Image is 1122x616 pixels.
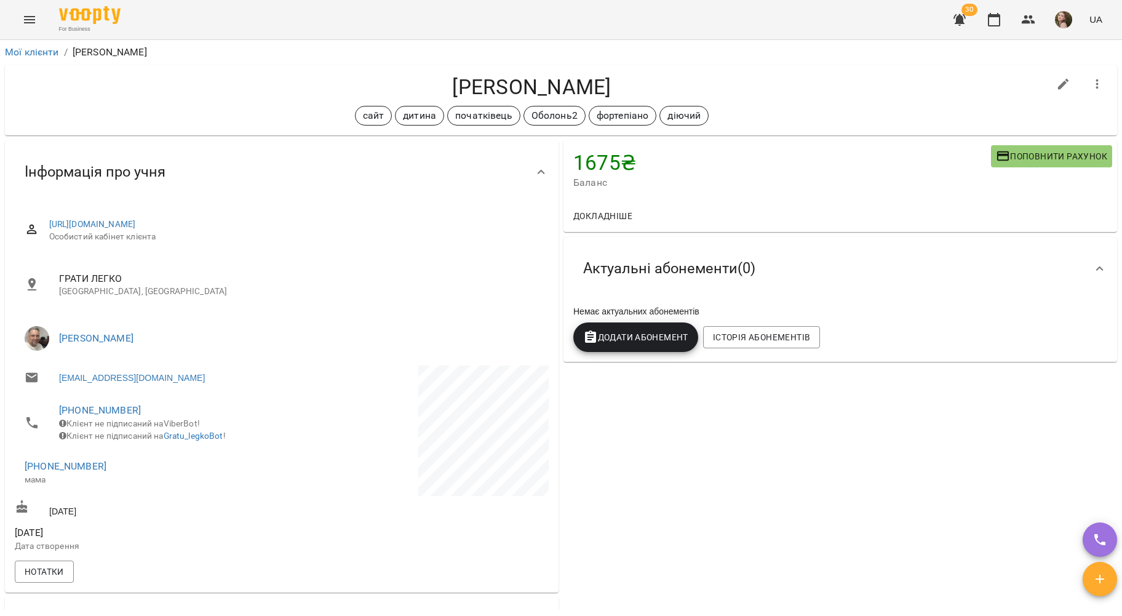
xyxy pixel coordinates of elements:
span: ГРАТИ ЛЕГКО [59,271,539,286]
p: діючий [667,108,701,123]
p: мама [25,474,269,486]
span: Поповнити рахунок [996,149,1107,164]
a: [PHONE_NUMBER] [59,404,141,416]
span: Баланс [573,175,991,190]
a: [URL][DOMAIN_NAME] [49,219,136,229]
div: фортепіано [589,106,656,126]
img: Voopty Logo [59,6,121,24]
a: [EMAIL_ADDRESS][DOMAIN_NAME] [59,372,205,384]
p: дитина [403,108,436,123]
div: діючий [659,106,709,126]
button: UA [1084,8,1107,31]
img: 11ae2f933a9898bf6e312c35cd936515.jpg [1055,11,1072,28]
p: Дата створення [15,540,279,553]
nav: breadcrumb [5,45,1117,60]
p: Оболонь2 [531,108,578,123]
div: сайт [355,106,392,126]
button: Історія абонементів [703,326,820,348]
button: Нотатки [15,561,74,583]
a: Gratu_legkoBot [164,431,223,441]
p: [GEOGRAPHIC_DATA], [GEOGRAPHIC_DATA] [59,286,539,298]
h4: 1675 ₴ [573,150,991,175]
span: Нотатки [25,564,64,579]
span: Інформація про учня [25,162,165,182]
a: [PHONE_NUMBER] [25,460,106,472]
span: Актуальні абонементи ( 0 ) [583,259,755,278]
p: [PERSON_NAME] [73,45,147,60]
button: Додати Абонемент [573,322,698,352]
a: Мої клієнти [5,46,59,58]
div: початківець [447,106,520,126]
div: Немає актуальних абонементів [571,303,1110,320]
span: 30 [961,4,977,16]
p: фортепіано [597,108,648,123]
p: сайт [363,108,384,123]
div: дитина [395,106,444,126]
img: Юрій ГАЛІС [25,326,49,351]
span: Особистий кабінет клієнта [49,231,539,243]
span: Додати Абонемент [583,330,688,345]
a: [PERSON_NAME] [59,332,133,344]
span: Докладніше [573,209,632,223]
h4: [PERSON_NAME] [15,74,1049,100]
span: Клієнт не підписаний на ! [59,431,226,441]
p: початківець [455,108,512,123]
div: [DATE] [12,497,282,520]
span: For Business [59,25,121,33]
span: [DATE] [15,526,279,540]
span: Історія абонементів [713,330,810,345]
div: Актуальні абонементи(0) [563,237,1117,300]
div: Оболонь2 [523,106,586,126]
button: Поповнити рахунок [991,145,1112,167]
span: UA [1089,13,1102,26]
div: Інформація про учня [5,140,559,204]
button: Докладніше [568,205,637,227]
button: Menu [15,5,44,34]
li: / [64,45,68,60]
span: Клієнт не підписаний на ViberBot! [59,418,200,428]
